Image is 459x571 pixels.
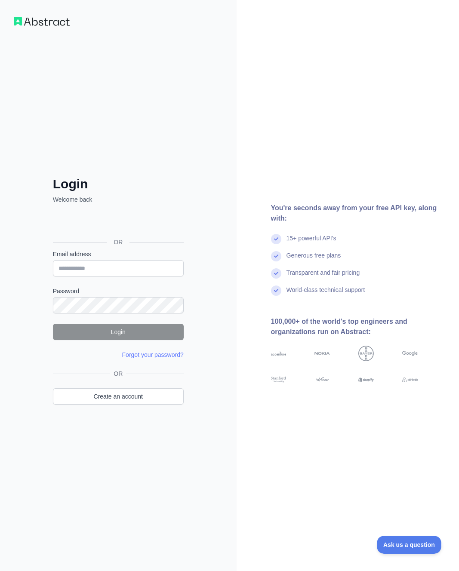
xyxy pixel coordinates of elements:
img: google [402,346,418,361]
div: You're seconds away from your free API key, along with: [271,203,446,224]
img: payoneer [314,376,330,384]
span: OR [110,369,126,378]
span: OR [107,238,129,246]
label: Password [53,287,184,295]
img: check mark [271,251,281,261]
button: Login [53,324,184,340]
iframe: Toggle Customer Support [377,536,442,554]
label: Email address [53,250,184,258]
div: Transparent and fair pricing [286,268,360,285]
a: Forgot your password? [122,351,184,358]
img: accenture [271,346,286,361]
div: Generous free plans [286,251,341,268]
a: Create an account [53,388,184,405]
img: nokia [314,346,330,361]
img: check mark [271,268,281,279]
img: check mark [271,234,281,244]
iframe: Sign in with Google Button [49,213,186,232]
div: 15+ powerful API's [286,234,336,251]
p: Welcome back [53,195,184,204]
h2: Login [53,176,184,192]
img: shopify [358,376,374,384]
img: check mark [271,285,281,296]
img: bayer [358,346,374,361]
img: airbnb [402,376,418,384]
img: stanford university [271,376,286,384]
div: World-class technical support [286,285,365,303]
div: 100,000+ of the world's top engineers and organizations run on Abstract: [271,316,446,337]
img: Workflow [14,17,70,26]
